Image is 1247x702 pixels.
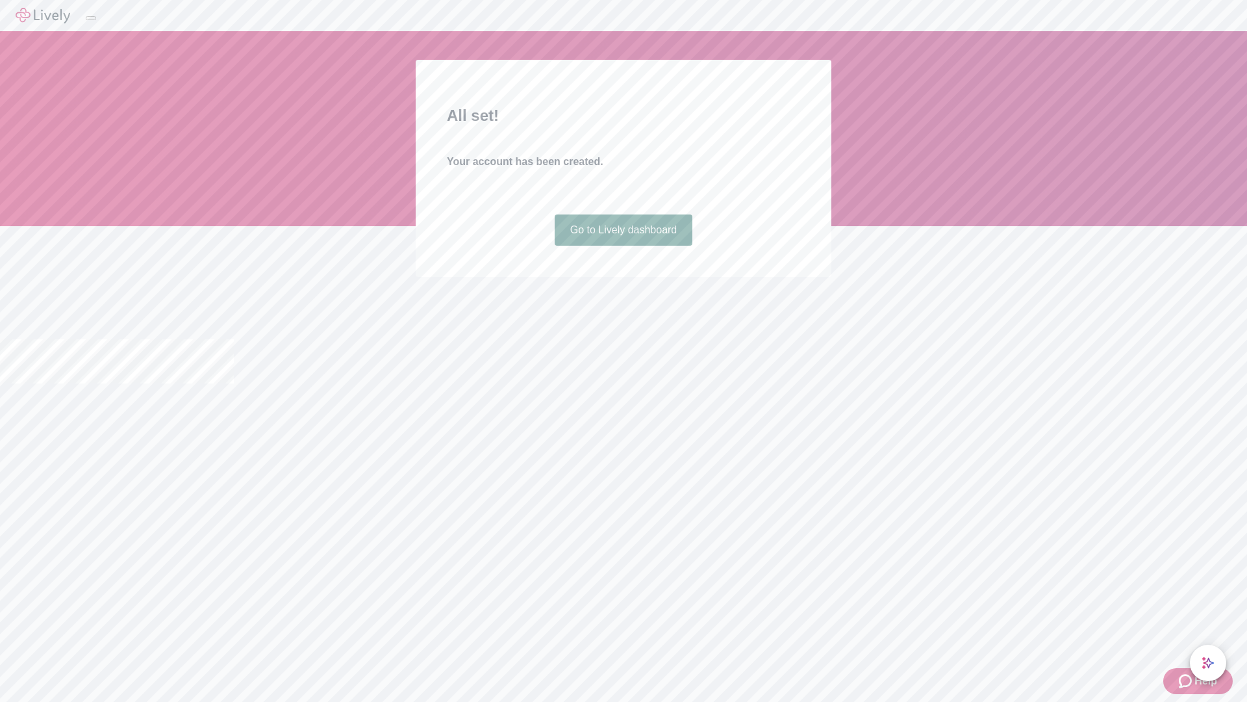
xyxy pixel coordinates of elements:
[1202,656,1215,669] svg: Lively AI Assistant
[555,214,693,246] a: Go to Lively dashboard
[16,8,70,23] img: Lively
[1194,673,1217,689] span: Help
[447,154,800,170] h4: Your account has been created.
[86,16,96,20] button: Log out
[1179,673,1194,689] svg: Zendesk support icon
[1163,668,1233,694] button: Zendesk support iconHelp
[447,104,800,127] h2: All set!
[1190,645,1226,681] button: chat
